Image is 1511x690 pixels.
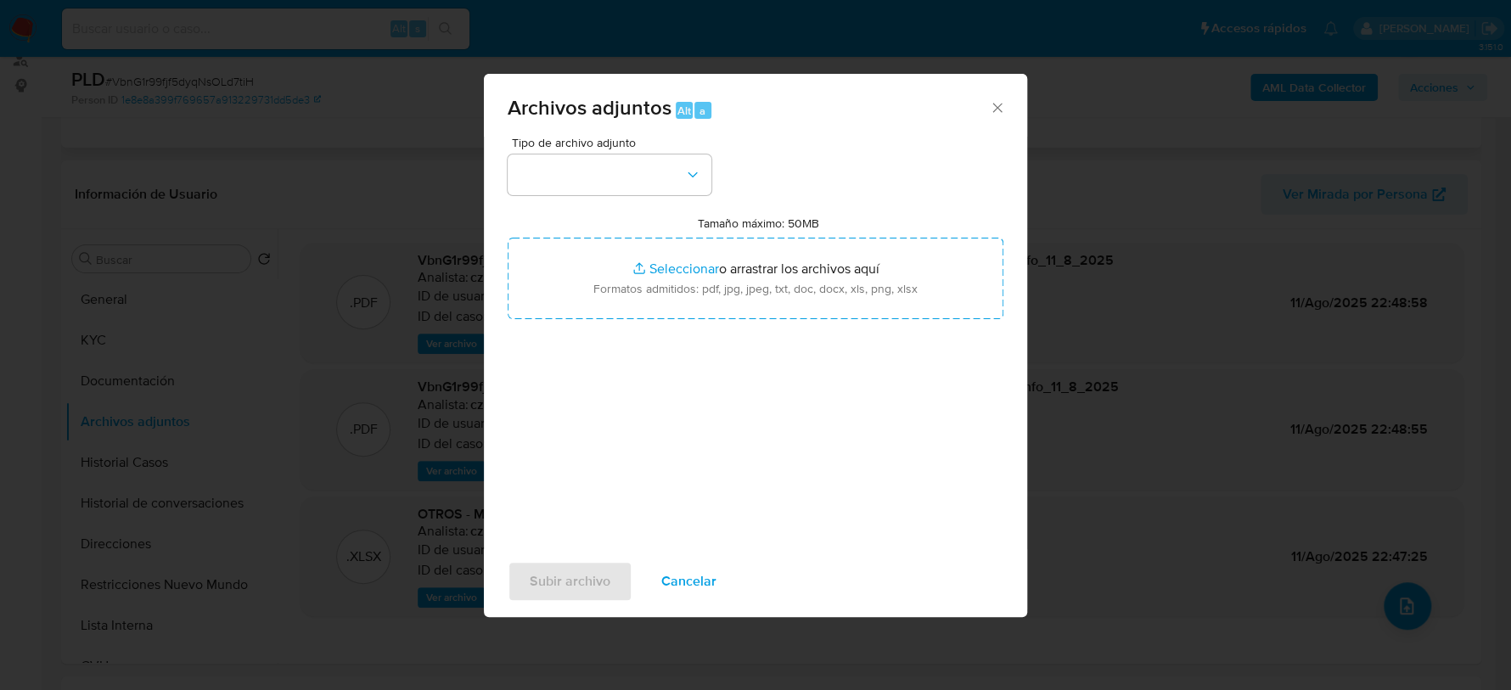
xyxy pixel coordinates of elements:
[677,103,691,119] span: Alt
[989,99,1004,115] button: Cerrar
[508,93,671,122] span: Archivos adjuntos
[699,103,705,119] span: a
[639,561,739,602] button: Cancelar
[661,563,716,600] span: Cancelar
[698,216,819,231] label: Tamaño máximo: 50MB
[512,137,716,149] span: Tipo de archivo adjunto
